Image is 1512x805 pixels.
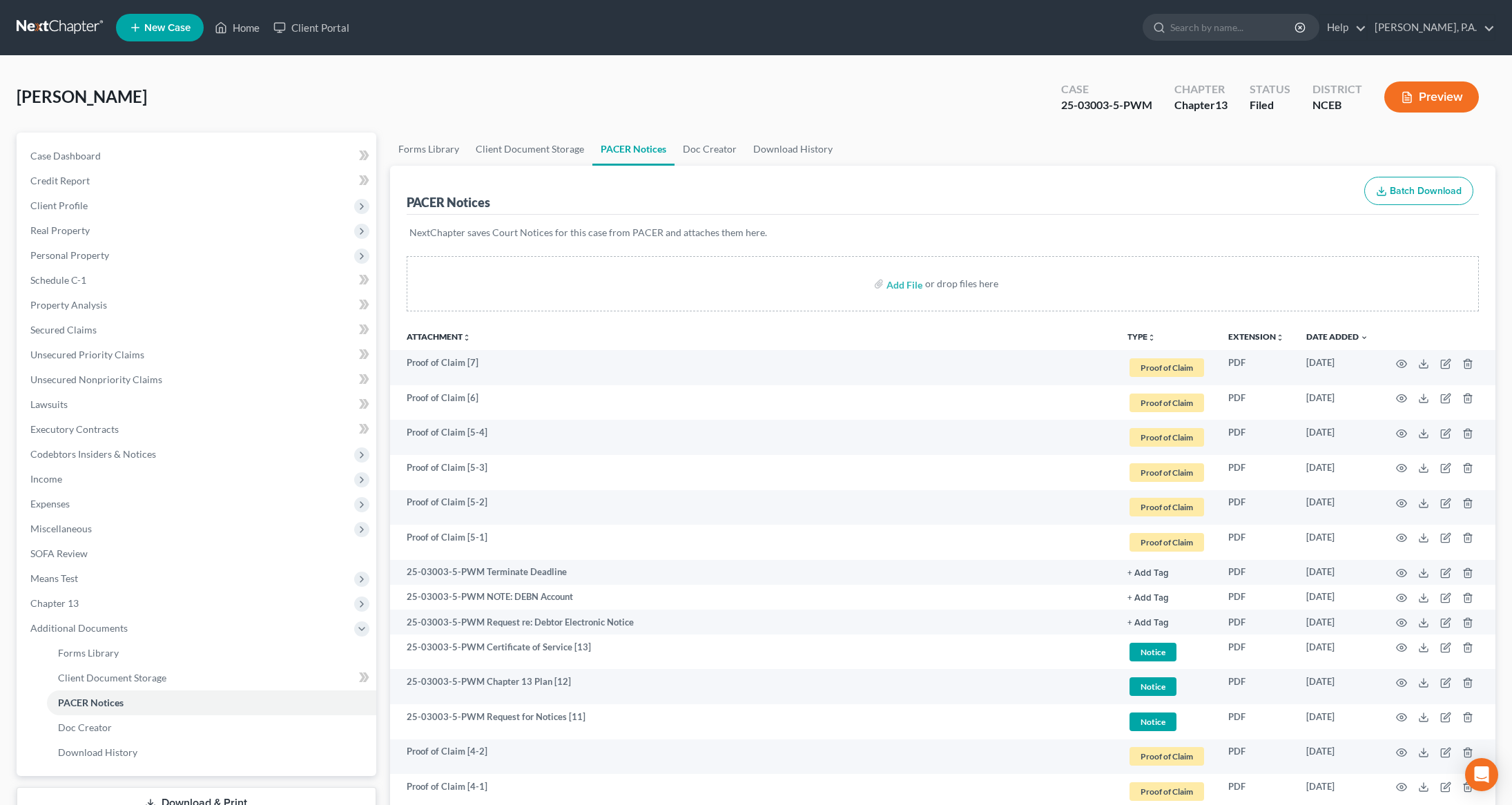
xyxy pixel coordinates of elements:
div: Filed [1250,97,1290,113]
td: PDF [1217,669,1295,704]
a: Client Document Storage [467,133,592,166]
div: Open Intercom Messenger [1465,758,1498,791]
td: [DATE] [1295,490,1379,525]
span: Property Analysis [30,299,107,311]
a: Attachmentunfold_more [407,331,471,342]
td: 25-03003-5-PWM Certificate of Service [13] [390,634,1117,670]
span: Secured Claims [30,324,97,336]
div: 25-03003-5-PWM [1061,97,1152,113]
td: Proof of Claim [5-2] [390,490,1117,525]
td: Proof of Claim [6] [390,385,1117,420]
td: Proof of Claim [5-3] [390,455,1117,490]
a: Date Added expand_more [1306,331,1368,342]
a: SOFA Review [19,541,376,566]
span: Income [30,473,62,485]
a: PACER Notices [592,133,675,166]
span: SOFA Review [30,547,88,559]
span: Proof of Claim [1130,428,1204,447]
td: Proof of Claim [5-1] [390,525,1117,560]
a: Forms Library [390,133,467,166]
td: [DATE] [1295,669,1379,704]
td: PDF [1217,610,1295,634]
i: unfold_more [1147,333,1156,342]
div: PACER Notices [407,194,490,211]
a: Proof of Claim [1127,356,1206,379]
a: Unsecured Nonpriority Claims [19,367,376,392]
span: Additional Documents [30,622,128,634]
td: PDF [1217,704,1295,739]
td: 25-03003-5-PWM Request for Notices [11] [390,704,1117,739]
a: Extensionunfold_more [1228,331,1284,342]
span: New Case [144,23,191,33]
a: Notice [1127,675,1206,698]
a: Executory Contracts [19,417,376,442]
a: Proof of Claim [1127,461,1206,484]
td: Proof of Claim [7] [390,350,1117,385]
span: PACER Notices [58,697,124,708]
a: Credit Report [19,168,376,193]
td: [DATE] [1295,350,1379,385]
span: Chapter 13 [30,597,79,609]
td: [DATE] [1295,704,1379,739]
td: PDF [1217,385,1295,420]
td: [DATE] [1295,634,1379,670]
a: Unsecured Priority Claims [19,342,376,367]
span: Notice [1130,712,1176,731]
a: Proof of Claim [1127,531,1206,554]
td: PDF [1217,634,1295,670]
span: Forms Library [58,647,119,659]
td: 25-03003-5-PWM Chapter 13 Plan [12] [390,669,1117,704]
a: Notice [1127,641,1206,663]
span: 13 [1215,98,1228,111]
a: + Add Tag [1127,565,1206,579]
a: Proof of Claim [1127,745,1206,768]
span: [PERSON_NAME] [17,86,147,106]
a: [PERSON_NAME], P.A. [1368,15,1495,40]
td: PDF [1217,560,1295,585]
span: Download History [58,746,137,758]
div: or drop files here [925,277,998,291]
a: + Add Tag [1127,616,1206,629]
a: Secured Claims [19,318,376,342]
span: Executory Contracts [30,423,119,435]
button: Batch Download [1364,177,1473,206]
a: Download History [47,740,376,765]
p: NextChapter saves Court Notices for this case from PACER and attaches them here. [409,226,1477,240]
td: PDF [1217,739,1295,775]
div: Status [1250,81,1290,97]
td: 25-03003-5-PWM Terminate Deadline [390,560,1117,585]
span: Notice [1130,643,1176,661]
input: Search by name... [1170,14,1297,40]
a: Property Analysis [19,293,376,318]
span: Codebtors Insiders & Notices [30,448,156,460]
button: Preview [1384,81,1479,113]
span: Batch Download [1390,185,1462,197]
span: Unsecured Priority Claims [30,349,144,360]
button: + Add Tag [1127,569,1169,578]
div: Case [1061,81,1152,97]
span: Lawsuits [30,398,68,410]
i: unfold_more [463,333,471,342]
span: Personal Property [30,249,109,261]
td: PDF [1217,420,1295,455]
span: Schedule C-1 [30,274,86,286]
a: Case Dashboard [19,144,376,168]
span: Client Document Storage [58,672,166,683]
td: PDF [1217,585,1295,610]
td: PDF [1217,525,1295,560]
button: + Add Tag [1127,594,1169,603]
td: [DATE] [1295,525,1379,560]
a: Forms Library [47,641,376,666]
div: Chapter [1174,97,1228,113]
span: Client Profile [30,200,88,211]
td: [DATE] [1295,610,1379,634]
td: PDF [1217,490,1295,525]
span: Miscellaneous [30,523,92,534]
td: [DATE] [1295,455,1379,490]
a: + Add Tag [1127,590,1206,603]
td: 25-03003-5-PWM NOTE: DEBN Account [390,585,1117,610]
td: PDF [1217,455,1295,490]
span: Proof of Claim [1130,747,1204,766]
td: 25-03003-5-PWM Request re: Debtor Electronic Notice [390,610,1117,634]
td: [DATE] [1295,420,1379,455]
